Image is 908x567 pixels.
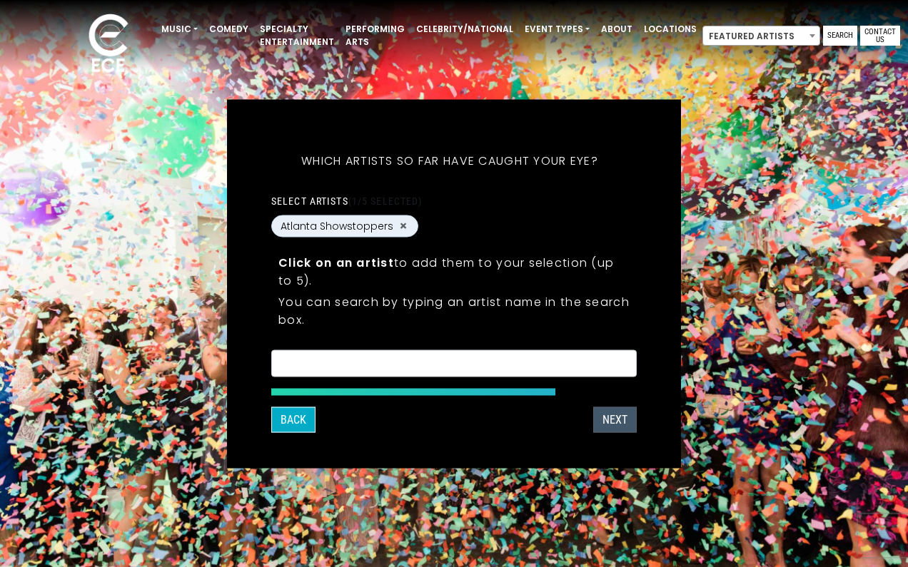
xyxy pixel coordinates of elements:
[278,253,630,289] p: to add them to your selection (up to 5).
[398,220,409,233] button: Remove Atlanta Showstoppers
[278,292,630,328] p: You can search by typing an artist name in the search box.
[156,17,203,41] a: Music
[281,359,627,372] textarea: Search
[348,195,423,206] span: (1/5 selected)
[638,17,702,41] a: Locations
[340,17,410,54] a: Performing Arts
[823,26,857,46] a: Search
[281,218,393,233] span: Atlanta Showstoppers
[410,17,519,41] a: Celebrity/National
[254,17,340,54] a: Specialty Entertainment
[271,407,316,432] button: Back
[73,10,144,79] img: ece_new_logo_whitev2-1.png
[203,17,254,41] a: Comedy
[702,26,820,46] span: Featured Artists
[593,407,637,432] button: Next
[595,17,638,41] a: About
[860,26,900,46] a: Contact Us
[278,254,394,270] strong: Click on an artist
[271,135,628,186] h5: Which artists so far have caught your eye?
[703,26,819,46] span: Featured Artists
[519,17,595,41] a: Event Types
[271,194,422,207] label: Select artists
